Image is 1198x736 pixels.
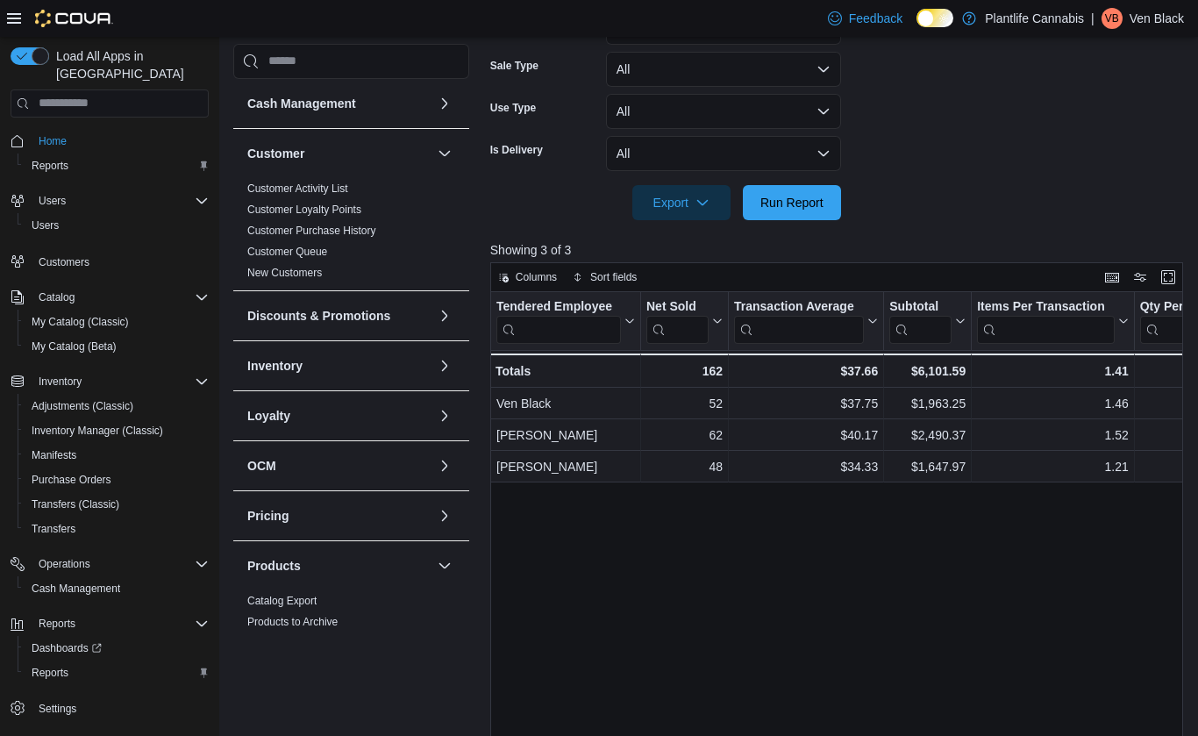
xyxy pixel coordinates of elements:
button: Inventory [4,369,216,394]
span: Cash Management [25,578,209,599]
button: Loyalty [434,405,455,426]
span: Cash Management [32,582,120,596]
span: Users [32,218,59,232]
button: Users [4,189,216,213]
button: All [606,136,841,171]
button: Cash Management [434,93,455,114]
span: Reports [32,159,68,173]
h3: Inventory [247,357,303,375]
button: All [606,94,841,129]
button: Products [247,557,431,575]
button: Pricing [247,507,431,525]
button: All [606,52,841,87]
div: $1,647.97 [889,456,966,477]
span: Feedback [849,10,902,27]
a: Manifests [25,445,83,466]
div: [PERSON_NAME] [496,456,635,477]
span: Reports [32,666,68,680]
input: Dark Mode [916,9,953,27]
button: Reports [32,613,82,634]
div: [PERSON_NAME] [496,425,635,446]
span: Users [32,190,209,211]
span: Transfers (Classic) [25,494,209,515]
span: Reports [39,617,75,631]
p: Showing 3 of 3 [490,241,1190,259]
img: Cova [35,10,113,27]
span: Export [643,185,720,220]
button: Inventory [247,357,431,375]
button: Home [4,128,216,154]
span: Sort fields [590,270,637,284]
span: Transfers (Classic) [32,497,119,511]
button: Customer [247,145,431,162]
div: Subtotal [889,299,952,316]
span: VB [1105,8,1119,29]
span: Users [39,194,66,208]
a: Customer Activity List [247,182,348,195]
button: Items Per Transaction [977,299,1129,344]
button: Transfers [18,517,216,541]
a: Products to Archive [247,616,338,628]
span: Run Report [760,194,824,211]
span: Customers [39,255,89,269]
button: Customers [4,248,216,274]
div: Subtotal [889,299,952,344]
div: Tendered Employee [496,299,621,344]
button: Manifests [18,443,216,468]
div: Customer [233,178,469,290]
span: Catalog [32,287,209,308]
span: Catalog [39,290,75,304]
button: Products [434,555,455,576]
a: Reports [25,155,75,176]
span: Catalog Export [247,594,317,608]
button: Reports [18,154,216,178]
div: $34.33 [734,456,878,477]
button: Transfers (Classic) [18,492,216,517]
a: Settings [32,698,83,719]
p: Plantlife Cannabis [985,8,1084,29]
button: Catalog [32,287,82,308]
button: Settings [4,696,216,721]
button: Customer [434,143,455,164]
span: New Customers [247,266,322,280]
a: Transfers (Classic) [25,494,126,515]
button: My Catalog (Beta) [18,334,216,359]
span: Inventory Manager (Classic) [25,420,209,441]
a: Transfers [25,518,82,539]
h3: Discounts & Promotions [247,307,390,325]
button: Sort fields [566,267,644,288]
div: Tendered Employee [496,299,621,316]
span: Dark Mode [916,27,917,28]
span: Adjustments (Classic) [25,396,209,417]
div: Ven Black [496,393,635,414]
button: My Catalog (Classic) [18,310,216,334]
a: Dashboards [25,638,109,659]
button: Discounts & Promotions [434,305,455,326]
div: 1.21 [977,456,1129,477]
button: Export [632,185,731,220]
label: Is Delivery [490,143,543,157]
div: 1.46 [977,393,1129,414]
div: $37.75 [734,393,878,414]
div: Net Sold [646,299,709,344]
h3: Pricing [247,507,289,525]
span: Reports [25,155,209,176]
span: Home [39,134,67,148]
button: Keyboard shortcuts [1102,267,1123,288]
button: Transaction Average [734,299,878,344]
button: Tendered Employee [496,299,635,344]
span: Dashboards [32,641,102,655]
div: Net Sold [646,299,709,316]
button: Users [18,213,216,238]
span: Purchase Orders [25,469,209,490]
span: Inventory [32,371,209,392]
span: Reports [25,662,209,683]
a: Inventory Manager (Classic) [25,420,170,441]
div: 52 [646,393,723,414]
span: Transfers [32,522,75,536]
button: Operations [32,554,97,575]
span: Settings [39,702,76,716]
button: Loyalty [247,407,431,425]
span: Transfers [25,518,209,539]
button: Reports [4,611,216,636]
